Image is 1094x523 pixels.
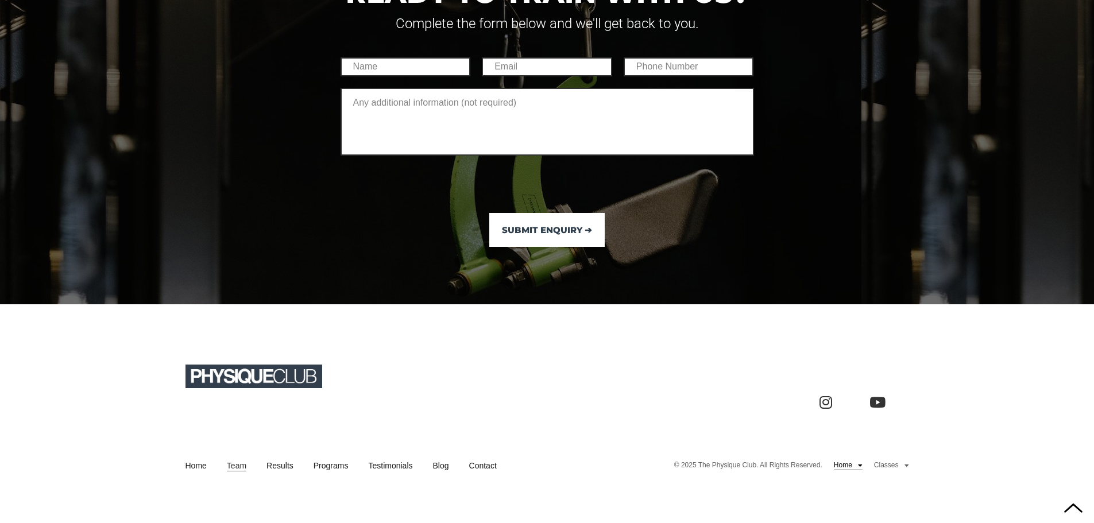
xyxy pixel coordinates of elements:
a: Classes [874,461,909,470]
a: Blog [433,460,449,471]
a: Contact [469,460,497,471]
input: Email [482,57,612,76]
button: Submit Enquiry ➔ [489,213,604,247]
h5: Complete the form below and we'll get back to you. [341,16,754,31]
span: Submit Enquiry ➔ [502,226,592,234]
a: Team [227,460,246,471]
a: Testimonials [368,460,412,471]
a: Home [185,460,207,471]
p: © 2025 The Physique Club. All Rights Reserved. [674,461,822,470]
input: Name [341,57,471,76]
a: Home [834,461,863,470]
input: Only numbers and phone characters (#, -, *, etc) are accepted. [624,57,754,76]
a: Results [266,460,293,471]
a: Programs [314,460,349,471]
